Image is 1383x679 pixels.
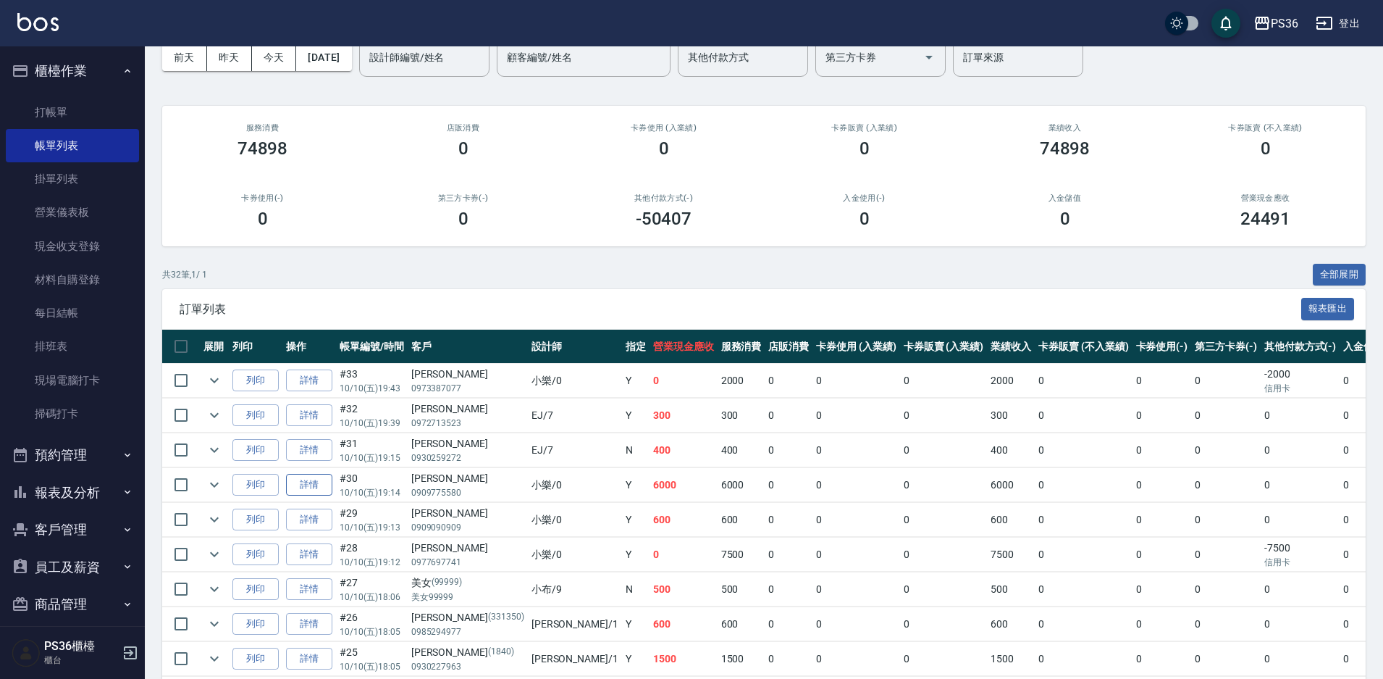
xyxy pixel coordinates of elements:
[411,382,524,395] p: 0973387077
[340,660,404,673] p: 10/10 (五) 18:05
[1191,607,1261,641] td: 0
[408,330,528,364] th: 客戶
[1035,399,1132,433] td: 0
[411,506,524,521] div: [PERSON_NAME]
[336,364,408,398] td: #33
[1132,468,1192,502] td: 0
[987,468,1035,502] td: 6000
[340,521,404,534] p: 10/10 (五) 19:13
[622,433,650,467] td: N
[650,642,718,676] td: 1500
[1191,538,1261,572] td: 0
[900,399,988,433] td: 0
[411,417,524,430] p: 0972713523
[1301,298,1355,320] button: 報表匯出
[411,367,524,382] div: [PERSON_NAME]
[286,509,332,531] a: 詳情
[229,330,282,364] th: 列印
[650,364,718,398] td: 0
[718,468,765,502] td: 6000
[1132,364,1192,398] td: 0
[411,401,524,417] div: [PERSON_NAME]
[411,645,524,660] div: [PERSON_NAME]
[252,44,297,71] button: 今天
[6,162,139,196] a: 掛單列表
[282,330,336,364] th: 操作
[781,123,947,133] h2: 卡券販賣 (入業績)
[1261,433,1340,467] td: 0
[765,468,812,502] td: 0
[1261,572,1340,607] td: 0
[44,654,118,667] p: 櫃台
[258,209,268,229] h3: 0
[1182,123,1348,133] h2: 卡券販賣 (不入業績)
[296,44,351,71] button: [DATE]
[812,364,900,398] td: 0
[162,44,207,71] button: 前天
[286,578,332,601] a: 詳情
[1191,399,1261,433] td: 0
[6,586,139,623] button: 商品管理
[859,209,870,229] h3: 0
[987,572,1035,607] td: 500
[987,399,1035,433] td: 300
[765,433,812,467] td: 0
[622,330,650,364] th: 指定
[1261,607,1340,641] td: 0
[458,209,468,229] h3: 0
[718,503,765,537] td: 600
[1261,538,1340,572] td: -7500
[718,642,765,676] td: 1500
[232,613,279,636] button: 列印
[765,538,812,572] td: 0
[622,538,650,572] td: Y
[207,44,252,71] button: 昨天
[718,538,765,572] td: 7500
[1271,14,1298,33] div: PS36
[1264,556,1337,569] p: 信用卡
[812,642,900,676] td: 0
[622,572,650,607] td: N
[987,607,1035,641] td: 600
[336,433,408,467] td: #31
[340,382,404,395] p: 10/10 (五) 19:43
[1264,382,1337,395] p: 信用卡
[411,451,524,465] p: 0930259272
[765,607,812,641] td: 0
[987,642,1035,676] td: 1500
[411,625,524,638] p: 0985294977
[6,52,139,90] button: 櫃檯作業
[380,123,546,133] h2: 店販消費
[765,572,812,607] td: 0
[411,521,524,534] p: 0909090909
[1191,433,1261,467] td: 0
[411,575,524,591] div: 美女
[1132,642,1192,676] td: 0
[718,364,765,398] td: 2000
[336,503,408,537] td: #29
[812,607,900,641] td: 0
[987,433,1035,467] td: 400
[6,196,139,229] a: 營業儀表板
[1132,433,1192,467] td: 0
[237,138,288,159] h3: 74898
[765,503,812,537] td: 0
[203,404,225,426] button: expand row
[203,439,225,461] button: expand row
[650,468,718,502] td: 6000
[488,610,524,625] p: (331350)
[1060,209,1070,229] h3: 0
[987,330,1035,364] th: 業績收入
[528,572,622,607] td: 小布 /9
[180,193,345,203] h2: 卡券使用(-)
[1035,468,1132,502] td: 0
[917,46,941,69] button: Open
[411,610,524,625] div: [PERSON_NAME]
[6,474,139,512] button: 報表及分析
[1261,138,1271,159] h3: 0
[718,607,765,641] td: 600
[12,638,41,667] img: Person
[900,330,988,364] th: 卡券販賣 (入業績)
[180,123,345,133] h3: 服務消費
[286,543,332,566] a: 詳情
